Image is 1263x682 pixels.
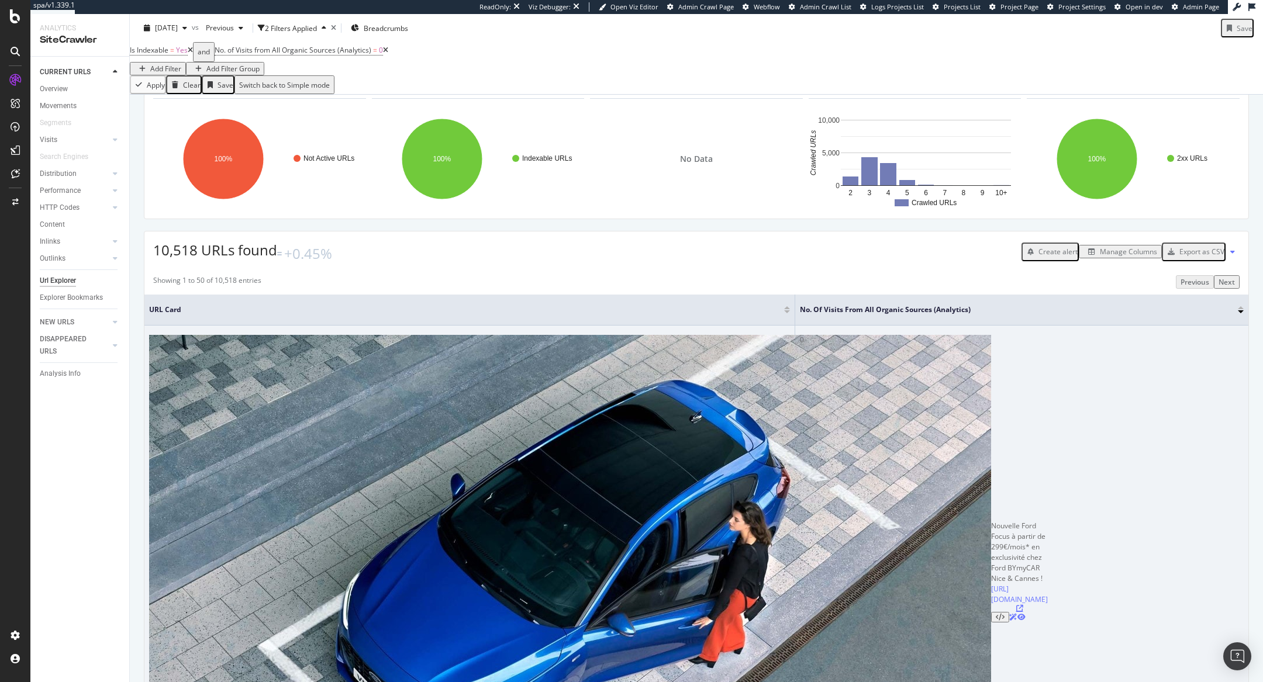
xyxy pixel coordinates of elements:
[1214,275,1240,289] button: Next
[40,202,109,214] a: HTTP Codes
[822,149,840,157] text: 5,000
[379,45,383,55] span: 0
[991,584,1048,604] a: [URL][DOMAIN_NAME]
[1223,642,1251,670] div: Open Intercom Messenger
[667,2,734,12] a: Admin Crawl Page
[40,219,121,231] a: Content
[40,236,109,248] a: Inlinks
[818,116,840,124] text: 10,000
[40,252,65,265] div: Outlinks
[40,134,57,146] div: Visits
[40,117,71,129] div: Segments
[198,44,210,60] div: and
[239,80,330,90] div: Switch back to Simple mode
[40,316,109,328] a: NEW URLS
[40,292,103,304] div: Explorer Bookmarks
[1079,245,1162,258] button: Manage Columns
[1162,243,1226,261] button: Export as CSV
[206,64,260,74] div: Add Filter Group
[40,66,91,78] div: CURRENT URLS
[1183,2,1219,11] span: Admin Page
[40,316,74,328] div: NEW URLS
[944,2,981,11] span: Projects List
[130,62,186,75] button: Add Filter
[130,75,166,94] button: Apply
[265,23,317,33] div: 2 Filters Applied
[40,368,81,380] div: Analysis Info
[153,240,277,259] span: 10,518 URLs found
[192,22,201,32] span: vs
[871,2,924,11] span: Logs Projects List
[599,2,658,12] a: Open Viz Editor
[1017,612,1026,622] a: URL Inspection
[886,189,890,197] text: 4
[1022,243,1079,261] button: Create alert
[303,154,354,162] text: Not Active URLs
[995,189,1007,197] text: 10+
[867,189,871,197] text: 3
[40,252,109,265] a: Outlinks
[40,23,120,33] div: Analytics
[201,19,248,37] button: Previous
[258,19,331,37] button: 2 Filters Applied
[40,66,109,78] a: CURRENT URLS
[149,304,781,315] span: URL Card
[186,62,264,75] button: Add Filter Group
[202,75,234,94] button: Save
[522,154,572,162] text: Indexable URLs
[981,189,985,197] text: 9
[800,335,1244,345] div: 0
[529,2,571,12] div: Viz Debugger:
[1114,2,1163,12] a: Open in dev
[40,333,99,358] div: DISAPPEARED URLS
[991,612,1009,622] button: View HTML Source
[809,108,1022,210] svg: A chart.
[40,168,77,180] div: Distribution
[40,134,109,146] a: Visits
[1177,154,1207,162] text: 2xx URLs
[183,80,201,90] div: Clear
[373,45,377,55] span: =
[155,23,178,33] span: 2025 Oct. 10th
[836,182,840,190] text: 0
[40,100,77,112] div: Movements
[193,42,215,62] button: and
[1058,2,1106,11] span: Project Settings
[1181,277,1209,287] div: Previous
[40,83,121,95] a: Overview
[215,155,233,163] text: 100%
[800,2,851,11] span: Admin Crawl List
[989,2,1038,12] a: Project Page
[40,185,81,197] div: Performance
[40,202,80,214] div: HTTP Codes
[40,275,121,287] a: Url Explorer
[961,189,965,197] text: 8
[170,45,174,55] span: =
[479,2,511,12] div: ReadOnly:
[1219,277,1235,287] div: Next
[1027,108,1240,210] svg: A chart.
[40,368,121,380] a: Analysis Info
[905,189,909,197] text: 5
[1126,2,1163,11] span: Open in dev
[234,75,334,94] button: Switch back to Simple mode
[809,130,817,175] text: Crawled URLs
[943,189,947,197] text: 7
[991,605,1048,612] a: Visit Online Page
[331,25,336,32] div: times
[201,23,234,33] span: Previous
[372,108,585,210] svg: A chart.
[40,219,65,231] div: Content
[1038,247,1078,257] div: Create alert
[991,521,1048,584] div: Nouvelle Ford Focus à partir de 299€/mois* en exclusivité chez Ford BYmyCAR Nice & Cannes !
[150,64,181,74] div: Add Filter
[1047,2,1106,12] a: Project Settings
[147,80,165,90] div: Apply
[1176,275,1214,289] button: Previous
[678,2,734,11] span: Admin Crawl Page
[40,33,120,47] div: SiteCrawler
[40,83,68,95] div: Overview
[1000,2,1038,11] span: Project Page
